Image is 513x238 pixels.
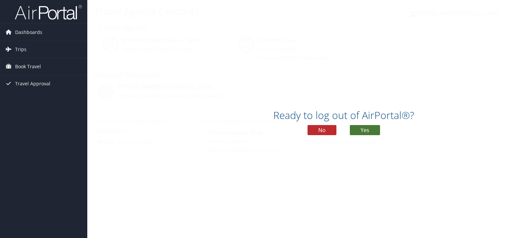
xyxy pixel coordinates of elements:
[15,75,50,92] span: Travel Approval
[308,125,336,135] button: No
[15,41,27,58] span: Trips
[15,58,41,75] span: Book Travel
[15,4,82,20] img: airportal-logo.png
[15,24,42,41] span: Dashboards
[350,125,380,135] button: Yes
